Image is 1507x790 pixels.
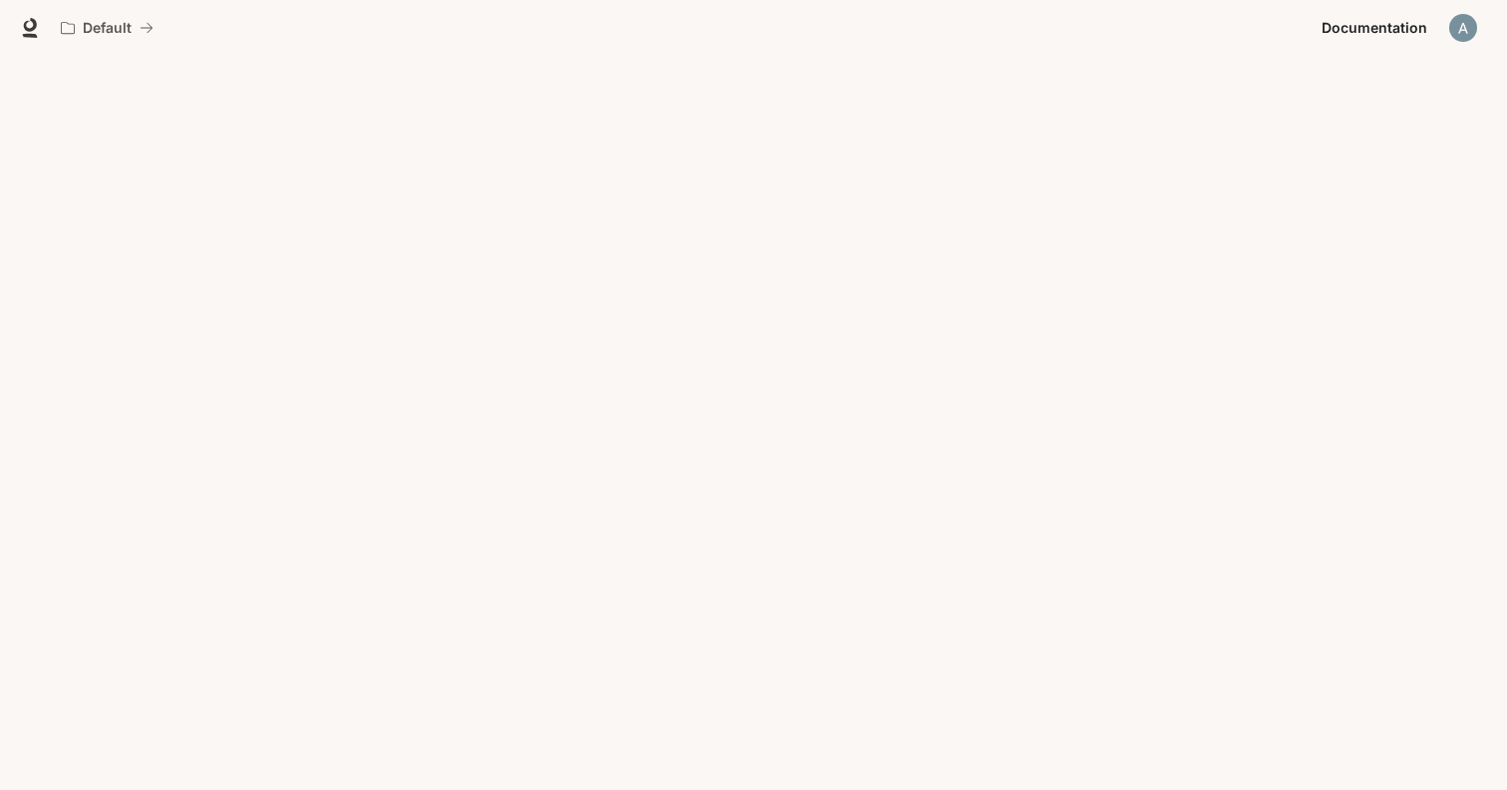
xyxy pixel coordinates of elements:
button: User avatar [1443,8,1483,48]
a: Documentation [1314,8,1435,48]
span: Documentation [1322,16,1427,41]
p: Default [83,20,132,37]
img: User avatar [1449,14,1477,42]
button: All workspaces [52,8,162,48]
